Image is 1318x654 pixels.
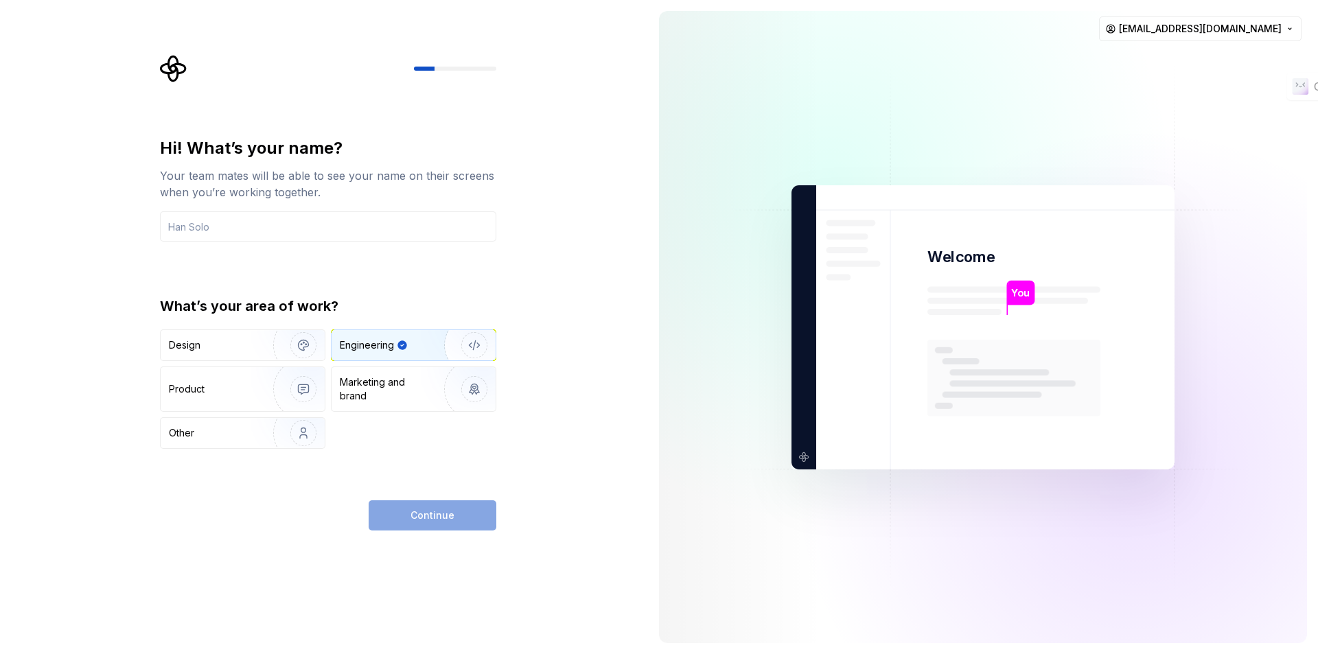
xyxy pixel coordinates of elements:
div: Hi! What’s your name? [160,137,496,159]
p: You [1011,285,1030,300]
div: Marketing and brand [340,375,432,403]
button: [EMAIL_ADDRESS][DOMAIN_NAME] [1099,16,1302,41]
div: Engineering [340,338,394,352]
p: Welcome [927,247,995,267]
div: Product [169,382,205,396]
input: Han Solo [160,211,496,242]
div: What’s your area of work? [160,296,496,316]
span: [EMAIL_ADDRESS][DOMAIN_NAME] [1119,22,1282,36]
svg: Supernova Logo [160,55,187,82]
div: Your team mates will be able to see your name on their screens when you’re working together. [160,167,496,200]
div: Design [169,338,200,352]
div: Other [169,426,194,440]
